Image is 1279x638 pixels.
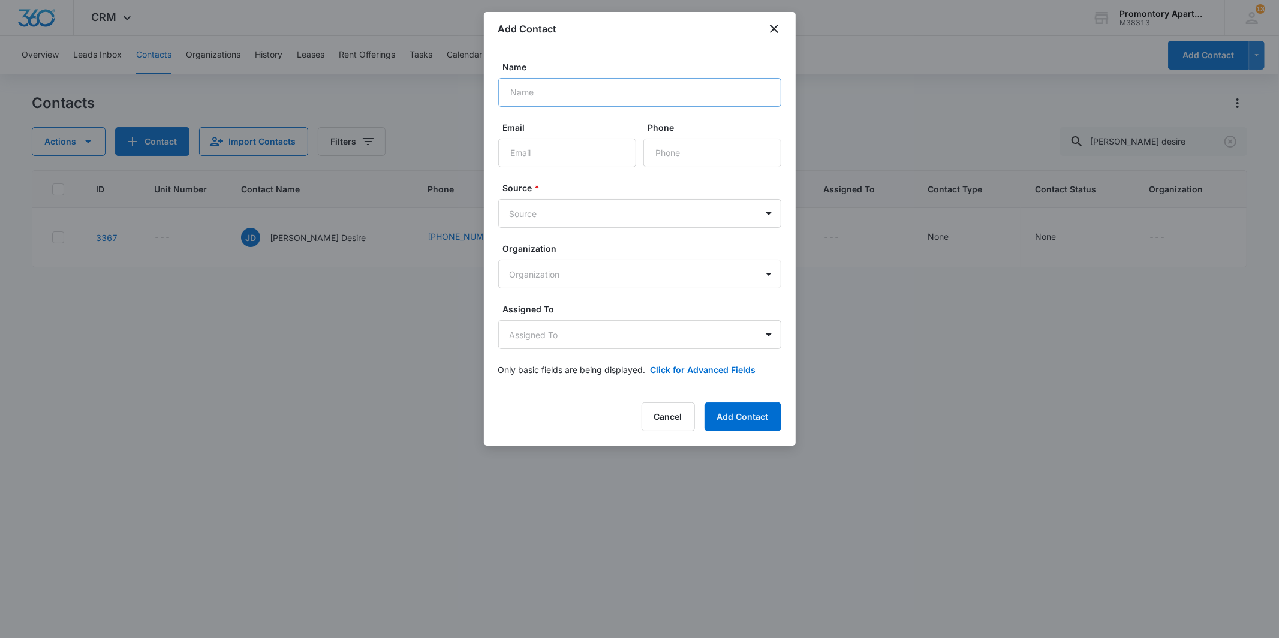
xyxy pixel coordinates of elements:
p: Only basic fields are being displayed. [498,363,646,376]
input: Email [498,139,636,167]
button: Cancel [642,402,695,431]
label: Email [503,121,641,134]
input: Name [498,78,781,107]
label: Assigned To [503,303,786,315]
button: Add Contact [705,402,781,431]
label: Source [503,182,786,194]
label: Phone [648,121,786,134]
h1: Add Contact [498,22,557,36]
button: Click for Advanced Fields [651,363,756,376]
button: close [767,22,781,36]
label: Organization [503,242,786,255]
label: Name [503,61,786,73]
input: Phone [643,139,781,167]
